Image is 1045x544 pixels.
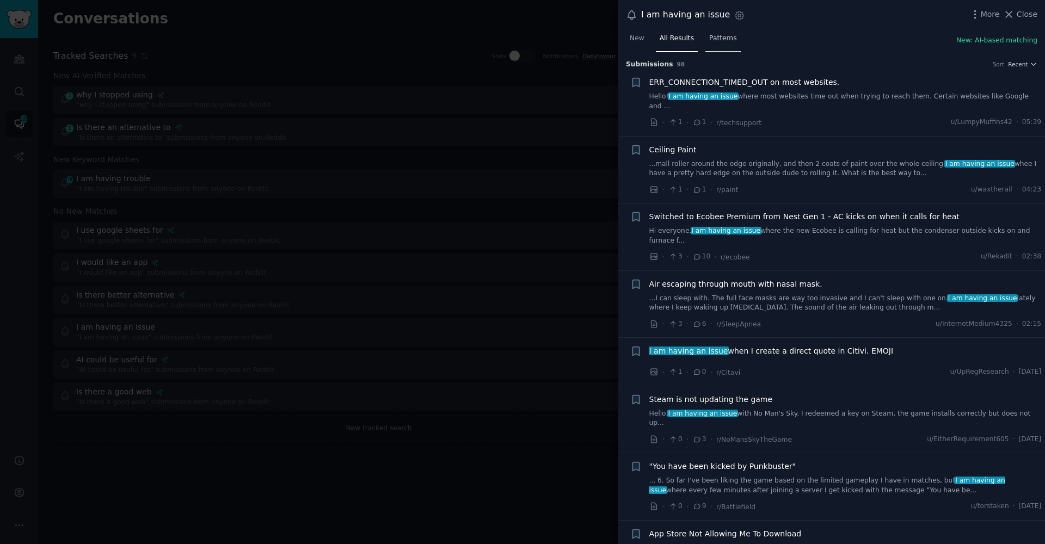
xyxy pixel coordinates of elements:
[1022,185,1041,195] span: 04:23
[691,227,761,234] span: I am having an issue
[662,367,665,378] span: ·
[649,294,1042,313] a: ...I can sleep with. The full face masks are way too invasive and I can't sleep with one on.I am ...
[662,251,665,263] span: ·
[692,502,706,511] span: 9
[944,160,1015,168] span: I am having an issue
[1019,502,1041,511] span: [DATE]
[1019,435,1041,444] span: [DATE]
[668,92,739,100] span: I am having an issue
[686,251,689,263] span: ·
[649,345,894,357] a: I am having an issuewhen I create a direct quote in Citivi. EMOJI
[692,185,706,195] span: 1
[1022,252,1041,262] span: 02:38
[668,319,682,329] span: 3
[1016,252,1018,262] span: ·
[649,211,960,222] a: Switched to Ecobee Premium from Nest Gen 1 - AC kicks on when it calls for heat
[668,252,682,262] span: 3
[649,394,773,405] a: Steam is not updating the game
[710,318,712,330] span: ·
[649,528,802,540] a: App Store Not Allowing Me To Download
[656,30,698,52] a: All Results
[716,369,740,376] span: r/Citavi
[1008,60,1028,68] span: Recent
[649,477,1005,494] span: I am having an issue
[668,185,682,195] span: 1
[1013,435,1015,444] span: ·
[649,144,697,156] a: Ceiling Paint
[660,34,694,44] span: All Results
[969,9,1000,20] button: More
[1017,9,1037,20] span: Close
[716,320,761,328] span: r/SleepApnea
[649,226,1042,245] a: Hi everyone,I am having an issuewhere the new Ecobee is calling for heat but the condenser outsid...
[649,279,822,290] a: Air escaping through mouth with nasal mask.
[721,254,750,261] span: r/ecobee
[710,367,712,378] span: ·
[668,502,682,511] span: 0
[668,118,682,127] span: 1
[714,251,716,263] span: ·
[668,367,682,377] span: 1
[947,294,1018,302] span: I am having an issue
[662,184,665,195] span: ·
[692,367,706,377] span: 0
[716,119,761,127] span: r/techsupport
[662,318,665,330] span: ·
[971,502,1009,511] span: u/torstaken
[927,435,1009,444] span: u/EitherRequirement605
[710,184,712,195] span: ·
[648,347,729,355] span: I am having an issue
[710,501,712,512] span: ·
[1016,185,1018,195] span: ·
[686,117,689,128] span: ·
[649,409,1042,428] a: Hello,I am having an issuewith No Man's Sky. I redeemed a key on Steam, the game installs correct...
[692,435,706,444] span: 3
[1019,367,1041,377] span: [DATE]
[692,319,706,329] span: 6
[649,159,1042,178] a: ...mall roller around the edge originally, and then 2 coats of paint over the whole ceiling.I am ...
[709,34,736,44] span: Patterns
[626,30,648,52] a: New
[686,501,689,512] span: ·
[1013,502,1015,511] span: ·
[662,501,665,512] span: ·
[692,252,710,262] span: 10
[686,184,689,195] span: ·
[971,185,1012,195] span: u/waxtherail
[1008,60,1037,68] button: Recent
[950,367,1009,377] span: u/UpRegResearch
[1003,9,1037,20] button: Close
[667,410,738,417] span: I am having an issue
[649,92,1042,111] a: Hello!I am having an issuewhere most websites time out when trying to reach them. Certain website...
[956,36,1037,46] button: New: AI-based matching
[686,434,689,445] span: ·
[716,186,738,194] span: r/paint
[1016,319,1018,329] span: ·
[1016,118,1018,127] span: ·
[710,434,712,445] span: ·
[686,318,689,330] span: ·
[649,461,796,472] a: "You have been kicked by Punkbuster"
[662,117,665,128] span: ·
[649,345,894,357] span: when I create a direct quote in Citivi. EMOJI
[649,77,840,88] a: ERR_CONNECTION_TIMED_OUT on most websites.
[716,503,755,511] span: r/Battlefield
[626,60,673,70] span: Submission s
[662,434,665,445] span: ·
[686,367,689,378] span: ·
[1022,118,1041,127] span: 05:39
[981,9,1000,20] span: More
[668,435,682,444] span: 0
[1022,319,1041,329] span: 02:15
[951,118,1012,127] span: u/LumpyMuffins42
[993,60,1005,68] div: Sort
[649,476,1042,495] a: ... 6. So far I've been liking the game based on the limited gameplay I have in matches, butI am ...
[705,30,740,52] a: Patterns
[1013,367,1015,377] span: ·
